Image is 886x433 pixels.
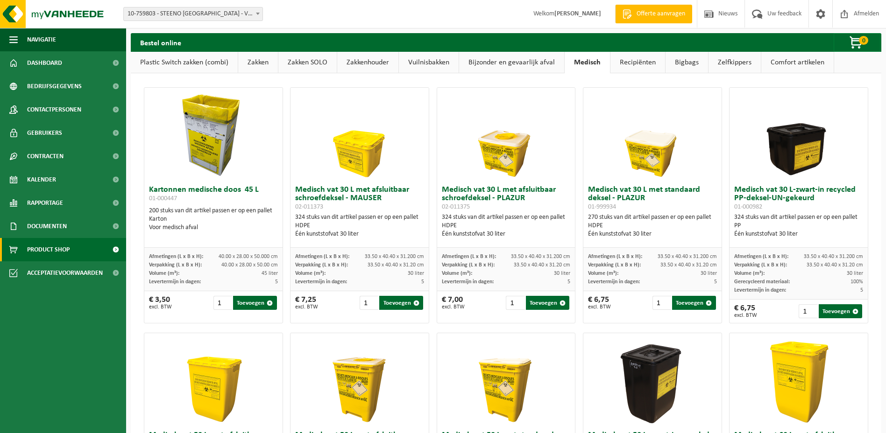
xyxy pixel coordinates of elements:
span: 01-000982 [734,203,762,210]
span: 10-759803 - STEENO NV - VICHTE [124,7,262,21]
span: Afmetingen (L x B x H): [588,254,642,259]
span: Gebruikers [27,121,62,145]
div: 270 stuks van dit artikel passen er op een pallet [588,213,717,238]
img: 01-000979 [606,333,699,426]
span: Acceptatievoorwaarden [27,261,103,285]
span: Verpakking (L x B x H): [588,262,641,268]
span: Contracten [27,145,64,168]
span: Levertermijn in dagen: [734,287,786,293]
button: 0 [834,33,880,52]
span: 33.50 x 40.40 x 31.20 cm [660,262,717,268]
span: excl. BTW [442,304,465,310]
span: Afmetingen (L x B x H): [442,254,496,259]
span: 02-011373 [295,203,323,210]
span: 10-759803 - STEENO NV - VICHTE [123,7,263,21]
strong: [PERSON_NAME] [554,10,601,17]
div: HDPE [442,222,571,230]
button: Toevoegen [233,296,276,310]
h3: Kartonnen medische doos 45 L [149,186,278,204]
span: Verpakking (L x B x H): [295,262,348,268]
img: 01-999934 [606,88,699,181]
input: 1 [652,296,671,310]
img: 01-000447 [167,88,260,181]
input: 1 [213,296,232,310]
h3: Medisch vat 30 L met standaard deksel - PLAZUR [588,186,717,211]
div: HDPE [295,222,424,230]
span: 33.50 x 40.40 x 31.200 cm [511,254,570,259]
img: 02-011377 [313,333,406,426]
a: Bijzonder en gevaarlijk afval [459,52,564,73]
input: 1 [799,304,817,318]
input: 1 [506,296,525,310]
button: Toevoegen [672,296,716,310]
a: Zakken [238,52,278,73]
span: Volume (m³): [734,271,765,276]
span: 0 [859,36,868,45]
div: Één kunststofvat 30 liter [295,230,424,238]
span: Afmetingen (L x B x H): [149,254,203,259]
button: Toevoegen [526,296,569,310]
img: 02-011375 [459,88,553,181]
span: 40.00 x 28.00 x 50.00 cm [221,262,278,268]
a: Medisch [565,52,610,73]
span: 100% [851,279,863,285]
span: Navigatie [27,28,56,51]
span: Afmetingen (L x B x H): [295,254,349,259]
div: € 6,75 [588,296,611,310]
span: 30 liter [847,271,863,276]
span: Gerecycleerd materiaal: [734,279,790,285]
span: excl. BTW [734,313,757,318]
span: excl. BTW [149,304,172,310]
div: € 7,25 [295,296,318,310]
span: Rapportage [27,191,63,215]
span: Volume (m³): [588,271,618,276]
span: Product Shop [27,238,70,261]
span: Contactpersonen [27,98,81,121]
span: 5 [275,279,278,285]
span: Levertermijn in dagen: [149,279,201,285]
div: Één kunststofvat 30 liter [734,230,863,238]
span: Kalender [27,168,56,191]
span: Afmetingen (L x B x H): [734,254,788,259]
a: Offerte aanvragen [615,5,692,23]
div: 200 stuks van dit artikel passen er op een pallet [149,207,278,232]
div: Één kunststofvat 30 liter [588,230,717,238]
div: € 6,75 [734,304,757,318]
a: Plastic Switch zakken (combi) [131,52,238,73]
a: Zakken SOLO [278,52,337,73]
span: 33.50 x 40.40 x 31.200 cm [804,254,863,259]
span: excl. BTW [295,304,318,310]
img: 01-999935 [459,333,553,426]
span: Volume (m³): [295,271,326,276]
h3: Medisch vat 30 L-zwart-in recycled PP-deksel-UN-gekeurd [734,186,863,211]
span: 5 [860,287,863,293]
span: Verpakking (L x B x H): [149,262,202,268]
div: 324 stuks van dit artikel passen er op een pallet [734,213,863,238]
input: 1 [360,296,378,310]
a: Vuilnisbakken [399,52,459,73]
a: Recipiënten [610,52,665,73]
img: 01-000982 [752,88,845,181]
span: Levertermijn in dagen: [588,279,640,285]
img: 02-011376 [752,333,845,426]
h3: Medisch vat 30 L met afsluitbaar schroefdeksel - PLAZUR [442,186,571,211]
div: Voor medisch afval [149,223,278,232]
span: Documenten [27,215,67,238]
span: 40.00 x 28.00 x 50.000 cm [219,254,278,259]
span: 02-011375 [442,203,470,210]
span: 5 [421,279,424,285]
span: 33.50 x 40.40 x 31.20 cm [514,262,570,268]
button: Toevoegen [379,296,423,310]
div: 324 stuks van dit artikel passen er op een pallet [295,213,424,238]
span: 01-000447 [149,195,177,202]
a: Comfort artikelen [761,52,834,73]
span: Volume (m³): [442,271,472,276]
span: 33.50 x 40.40 x 31.200 cm [365,254,424,259]
img: 02-011378 [167,333,260,426]
span: Levertermijn in dagen: [295,279,347,285]
h2: Bestel online [131,33,191,51]
a: Bigbags [666,52,708,73]
button: Toevoegen [819,304,862,318]
img: 02-011373 [313,88,406,181]
span: Dashboard [27,51,62,75]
